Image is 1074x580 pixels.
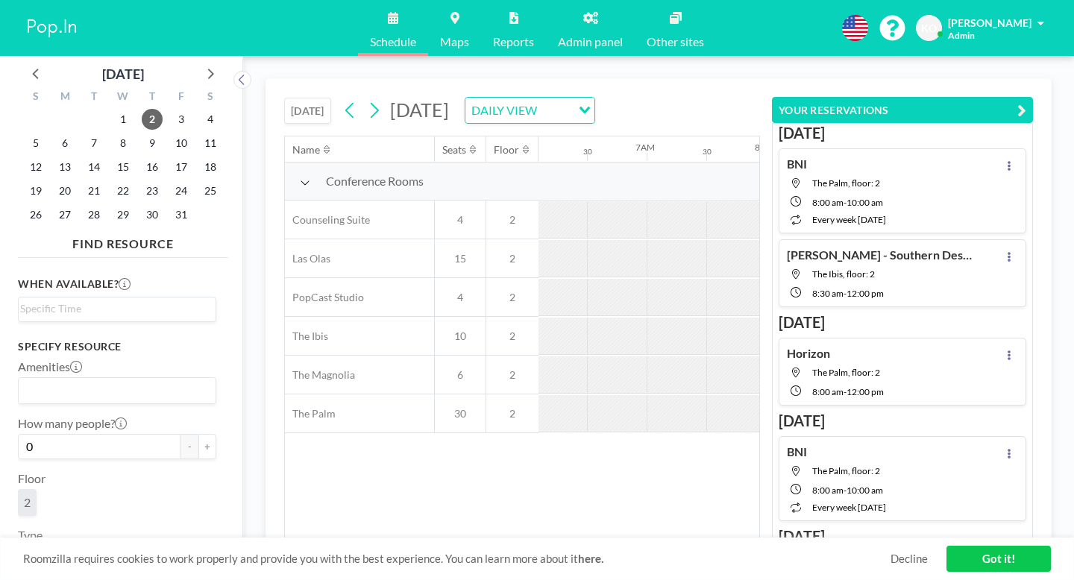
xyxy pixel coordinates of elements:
[137,88,166,107] div: T
[812,485,844,496] span: 8:00 AM
[84,180,104,201] span: Tuesday, October 21, 2025
[200,109,221,130] span: Saturday, October 4, 2025
[285,368,355,382] span: The Magnolia
[779,313,1026,332] h3: [DATE]
[200,157,221,177] span: Saturday, October 18, 2025
[844,197,847,208] span: -
[54,133,75,154] span: Monday, October 6, 2025
[109,88,138,107] div: W
[20,381,207,400] input: Search for option
[198,434,216,459] button: +
[24,495,31,510] span: 2
[812,214,886,225] span: every week [DATE]
[285,330,328,343] span: The Ibis
[847,386,884,397] span: 12:00 PM
[54,180,75,201] span: Monday, October 20, 2025
[54,204,75,225] span: Monday, October 27, 2025
[787,346,830,361] h4: Horizon
[25,180,46,201] span: Sunday, October 19, 2025
[54,157,75,177] span: Monday, October 13, 2025
[779,412,1026,430] h3: [DATE]
[171,180,192,201] span: Friday, October 24, 2025
[171,157,192,177] span: Friday, October 17, 2025
[200,180,221,201] span: Saturday, October 25, 2025
[51,88,80,107] div: M
[486,291,538,304] span: 2
[113,157,134,177] span: Wednesday, October 15, 2025
[18,471,45,486] label: Floor
[435,213,486,227] span: 4
[486,213,538,227] span: 2
[812,502,886,513] span: every week [DATE]
[195,88,224,107] div: S
[891,552,928,566] a: Decline
[20,300,207,317] input: Search for option
[948,16,1031,29] span: [PERSON_NAME]
[847,288,884,299] span: 12:00 PM
[787,444,807,459] h4: BNI
[812,367,880,378] span: The Palm, floor: 2
[18,359,82,374] label: Amenities
[390,98,449,121] span: [DATE]
[25,204,46,225] span: Sunday, October 26, 2025
[171,204,192,225] span: Friday, October 31, 2025
[180,434,198,459] button: -
[812,177,880,189] span: The Palm, floor: 2
[113,133,134,154] span: Wednesday, October 8, 2025
[285,213,370,227] span: Counseling Suite
[435,291,486,304] span: 4
[102,63,144,84] div: [DATE]
[285,252,330,265] span: Las Olas
[285,407,336,420] span: The Palm
[494,143,519,157] div: Floor
[486,368,538,382] span: 2
[812,197,844,208] span: 8:00 AM
[583,147,592,157] div: 30
[844,485,847,496] span: -
[847,485,883,496] span: 10:00 AM
[812,386,844,397] span: 8:00 AM
[18,416,127,431] label: How many people?
[493,36,534,48] span: Reports
[703,147,712,157] div: 30
[84,133,104,154] span: Tuesday, October 7, 2025
[285,291,364,304] span: PopCast Studio
[787,248,973,262] h4: [PERSON_NAME] - Southern Design
[200,133,221,154] span: Saturday, October 11, 2025
[442,143,466,157] div: Seats
[486,252,538,265] span: 2
[171,133,192,154] span: Friday, October 10, 2025
[435,330,486,343] span: 10
[541,101,570,120] input: Search for option
[844,386,847,397] span: -
[80,88,109,107] div: T
[19,378,216,403] div: Search for option
[326,174,424,189] span: Conference Rooms
[812,465,880,476] span: The Palm, floor: 2
[142,133,163,154] span: Thursday, October 9, 2025
[946,546,1051,572] a: Got it!
[142,180,163,201] span: Thursday, October 23, 2025
[142,204,163,225] span: Thursday, October 30, 2025
[948,30,975,41] span: Admin
[465,98,594,123] div: Search for option
[578,552,603,565] a: here.
[142,157,163,177] span: Thursday, October 16, 2025
[18,230,228,251] h4: FIND RESOURCE
[166,88,195,107] div: F
[844,288,847,299] span: -
[435,368,486,382] span: 6
[440,36,469,48] span: Maps
[812,288,844,299] span: 8:30 AM
[25,133,46,154] span: Sunday, October 5, 2025
[370,36,416,48] span: Schedule
[84,157,104,177] span: Tuesday, October 14, 2025
[24,13,81,43] img: organization-logo
[23,552,891,566] span: Roomzilla requires cookies to work properly and provide you with the best experience. You can lea...
[921,22,937,35] span: KO
[292,143,320,157] div: Name
[284,98,331,124] button: [DATE]
[847,197,883,208] span: 10:00 AM
[142,109,163,130] span: Thursday, October 2, 2025
[558,36,623,48] span: Admin panel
